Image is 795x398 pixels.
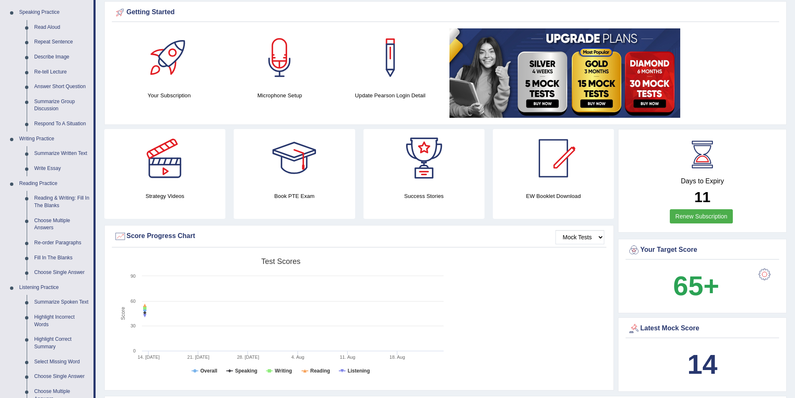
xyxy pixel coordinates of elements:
tspan: Overall [200,368,217,374]
a: Summarize Written Text [30,146,93,161]
tspan: 14. [DATE] [138,355,160,360]
a: Reading Practice [15,176,93,191]
h4: Book PTE Exam [234,192,355,200]
a: Reading & Writing: Fill In The Blanks [30,191,93,213]
h4: EW Booklet Download [493,192,614,200]
tspan: Speaking [235,368,257,374]
h4: Update Pearson Login Detail [339,91,442,100]
h4: Days to Expiry [628,177,777,185]
tspan: Test scores [261,257,300,266]
a: Highlight Correct Summary [30,332,93,354]
a: Listening Practice [15,280,93,295]
text: 60 [131,299,136,304]
a: Describe Image [30,50,93,65]
tspan: 18. Aug [389,355,405,360]
text: 0 [133,348,136,353]
div: Score Progress Chart [114,230,604,243]
div: Getting Started [114,6,777,19]
a: Choose Multiple Answers [30,213,93,236]
a: Re-tell Lecture [30,65,93,80]
a: Summarize Spoken Text [30,295,93,310]
tspan: 28. [DATE] [237,355,259,360]
h4: Your Subscription [118,91,220,100]
tspan: 11. Aug [340,355,355,360]
tspan: 21. [DATE] [187,355,209,360]
a: Read Aloud [30,20,93,35]
a: Repeat Sentence [30,35,93,50]
a: Fill In The Blanks [30,251,93,266]
div: Latest Mock Score [628,322,777,335]
a: Choose Single Answer [30,265,93,280]
b: 14 [687,349,717,380]
a: Speaking Practice [15,5,93,20]
a: Write Essay [30,161,93,176]
div: Your Target Score [628,244,777,256]
b: 65+ [673,271,719,301]
a: Respond To A Situation [30,117,93,132]
text: 30 [131,323,136,328]
tspan: Reading [310,368,330,374]
a: Choose Single Answer [30,369,93,384]
h4: Strategy Videos [104,192,225,200]
img: small5.jpg [449,28,680,118]
b: 11 [694,189,711,205]
a: Re-order Paragraphs [30,236,93,251]
tspan: Listening [348,368,370,374]
a: Select Missing Word [30,355,93,370]
tspan: Writing [275,368,292,374]
text: 90 [131,274,136,279]
a: Renew Subscription [670,209,733,223]
h4: Success Stories [363,192,485,200]
a: Highlight Incorrect Words [30,310,93,332]
a: Answer Short Question [30,79,93,94]
tspan: 4. Aug [291,355,304,360]
h4: Microphone Setup [229,91,331,100]
tspan: Score [120,307,126,320]
a: Summarize Group Discussion [30,94,93,117]
a: Writing Practice [15,132,93,147]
